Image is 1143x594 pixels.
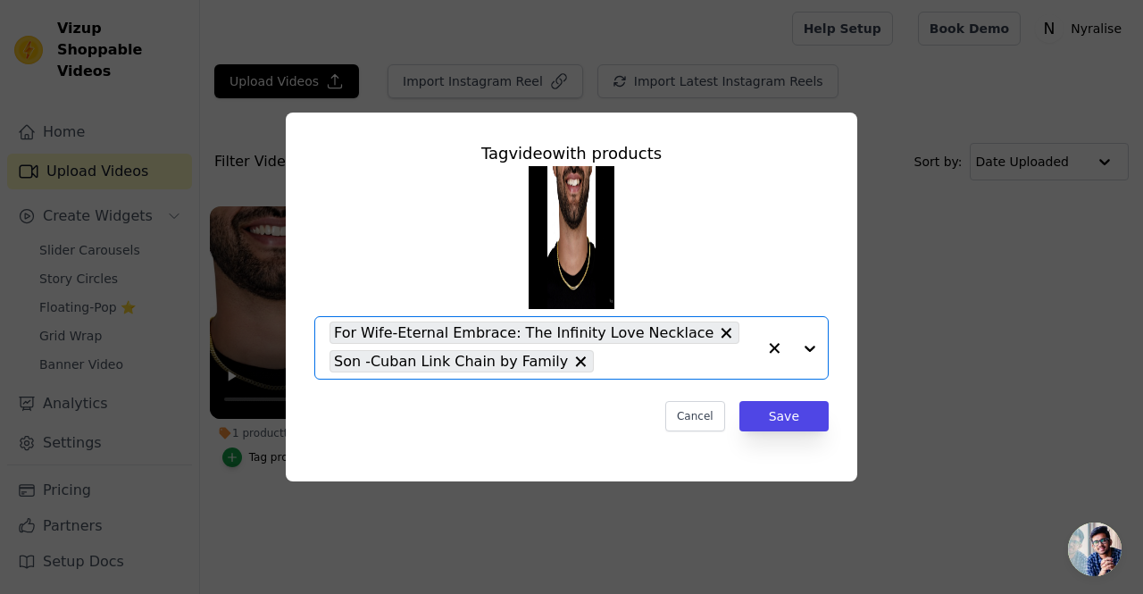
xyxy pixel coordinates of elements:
span: For Wife-Eternal Embrace: The Infinity Love Necklace [334,322,713,344]
a: Open chat [1068,523,1122,576]
div: Tag video with products [314,141,829,166]
img: tn-e288c72009244173b4a2aff60f5f2152.png [529,166,614,309]
button: Save [739,401,829,431]
button: Cancel [665,401,725,431]
span: Son -Cuban Link Chain by Family [334,350,568,372]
